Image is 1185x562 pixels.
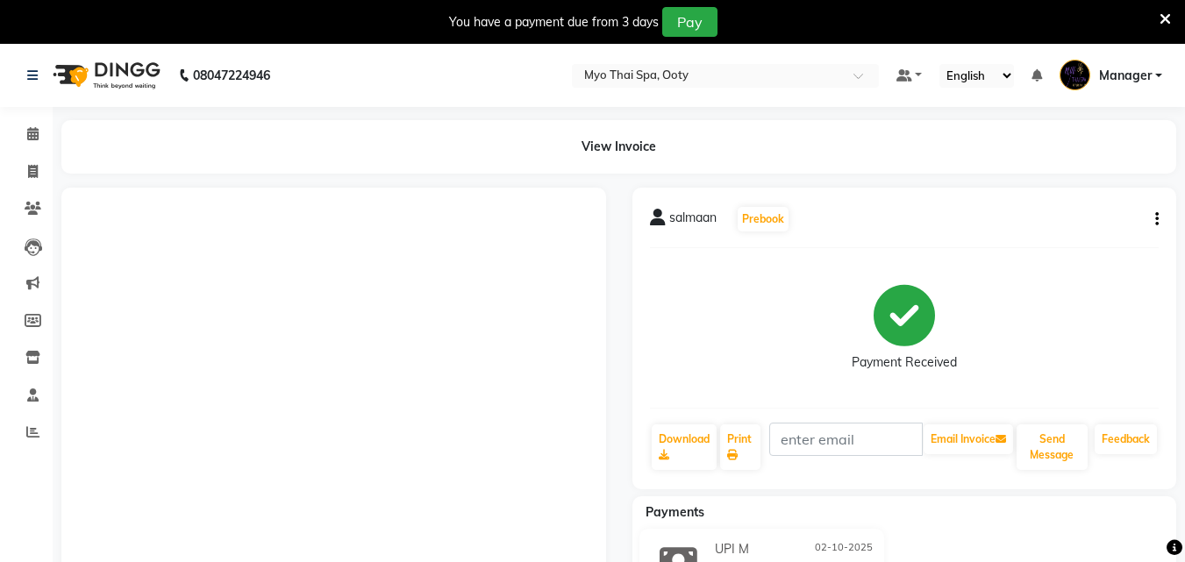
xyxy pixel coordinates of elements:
[720,424,760,470] a: Print
[652,424,717,470] a: Download
[715,540,749,558] span: UPI M
[1099,67,1152,85] span: Manager
[662,7,717,37] button: Pay
[1095,424,1157,454] a: Feedback
[45,51,165,100] img: logo
[769,423,923,456] input: enter email
[1060,60,1090,90] img: Manager
[449,13,659,32] div: You have a payment due from 3 days
[852,353,957,372] div: Payment Received
[738,207,789,231] button: Prebook
[1017,424,1088,470] button: Send Message
[61,120,1176,174] div: View Invoice
[646,504,704,520] span: Payments
[924,424,1013,454] button: Email Invoice
[193,51,270,100] b: 08047224946
[669,209,717,233] span: salmaan
[815,540,873,558] span: 02-10-2025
